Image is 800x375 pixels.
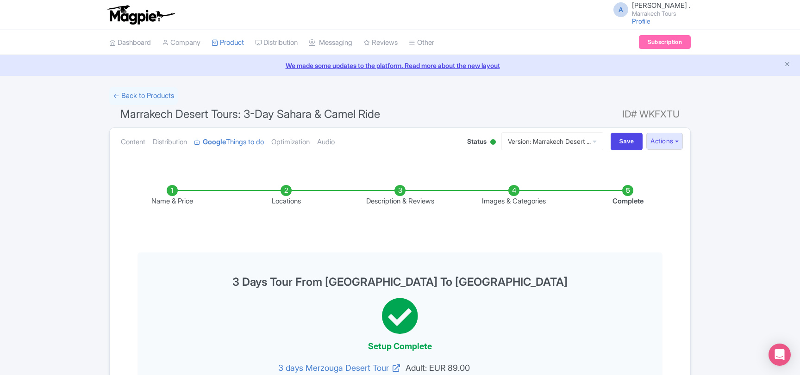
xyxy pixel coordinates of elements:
small: Marrakech Tours [632,11,691,17]
a: Distribution [255,30,298,55]
img: logo-ab69f6fb50320c5b225c76a69d11143b.png [105,5,176,25]
span: ID# WKFXTU [622,105,680,123]
a: Audio [317,128,335,157]
a: A [PERSON_NAME] . Marrakech Tours [608,2,691,17]
a: Version: Marrakech Desert ... [501,132,603,150]
li: Images & Categories [457,185,571,207]
a: Profile [632,17,650,25]
li: Complete [571,185,685,207]
a: Distribution [153,128,187,157]
a: 3 days Merzouga Desert Tour [152,362,400,374]
span: A [613,2,628,17]
a: Content [121,128,145,157]
a: Messaging [309,30,352,55]
div: Active [488,135,498,150]
a: ← Back to Products [109,87,178,105]
span: Setup Complete [368,341,432,351]
a: We made some updates to the platform. Read more about the new layout [6,61,794,70]
span: Marrakech Desert Tours: 3-Day Sahara & Camel Ride [120,107,380,121]
li: Description & Reviews [343,185,457,207]
a: Dashboard [109,30,151,55]
a: Company [162,30,200,55]
strong: Google [203,137,226,148]
input: Save [611,133,643,150]
h3: 3 Days Tour From [GEOGRAPHIC_DATA] To [GEOGRAPHIC_DATA] [143,276,657,288]
a: Subscription [639,35,691,49]
li: Name & Price [115,185,229,207]
span: Adult: EUR 89.00 [400,362,648,374]
li: Locations [229,185,343,207]
a: Reviews [363,30,398,55]
div: Open Intercom Messenger [769,344,791,366]
button: Actions [646,133,683,150]
span: Status [467,136,487,146]
a: Other [409,30,434,55]
button: Close announcement [784,60,791,70]
span: [PERSON_NAME] . [632,1,691,10]
a: Optimization [271,128,310,157]
a: GoogleThings to do [194,128,264,157]
a: Product [212,30,244,55]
